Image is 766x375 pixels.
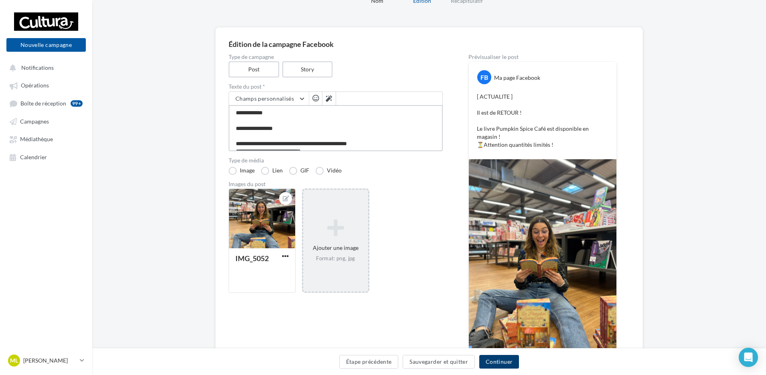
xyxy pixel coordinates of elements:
[229,158,443,163] label: Type de média
[289,167,309,175] label: GIF
[5,78,87,92] a: Opérations
[282,61,333,77] label: Story
[20,118,49,125] span: Campagnes
[477,70,491,84] div: FB
[5,132,87,146] a: Médiathèque
[235,254,269,263] div: IMG_5052
[479,355,519,369] button: Continuer
[6,38,86,52] button: Nouvelle campagne
[477,93,608,149] p: [ ACTUALITE ] Il est de RETOUR ! Le livre Pumpkin Spice Café est disponible en magasin ! ⏳Attenti...
[20,154,47,160] span: Calendrier
[71,100,83,107] div: 99+
[5,150,87,164] a: Calendrier
[10,357,18,365] span: ML
[229,41,630,48] div: Édition de la campagne Facebook
[5,114,87,128] a: Campagnes
[235,95,294,102] span: Champs personnalisés
[468,54,617,60] div: Prévisualiser le post
[229,167,255,175] label: Image
[21,82,49,89] span: Opérations
[20,100,66,107] span: Boîte de réception
[339,355,399,369] button: Étape précédente
[261,167,283,175] label: Lien
[229,61,279,77] label: Post
[229,54,443,60] label: Type de campagne
[23,357,77,365] p: [PERSON_NAME]
[5,96,87,111] a: Boîte de réception99+
[494,74,540,82] div: Ma page Facebook
[316,167,342,175] label: Vidéo
[21,64,54,71] span: Notifications
[20,136,53,143] span: Médiathèque
[6,353,86,368] a: ML [PERSON_NAME]
[739,348,758,367] div: Open Intercom Messenger
[403,355,475,369] button: Sauvegarder et quitter
[229,181,443,187] div: Images du post
[5,60,84,75] button: Notifications
[229,92,309,105] button: Champs personnalisés
[229,84,443,89] label: Texte du post *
